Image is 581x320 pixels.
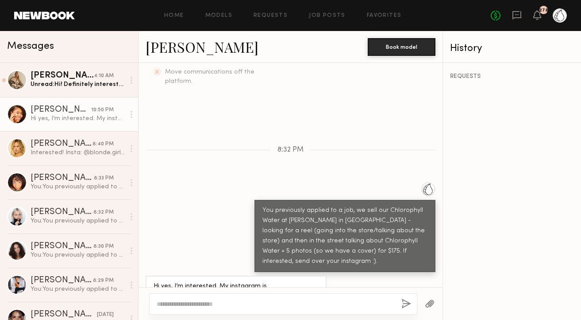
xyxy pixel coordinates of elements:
[368,43,435,50] a: Book model
[165,69,254,84] span: Move communications off the platform.
[31,80,125,89] div: Unread: Hi! Definitely interested - my rates are typically a bit higher. Does $300 work? My Insta...
[154,281,319,302] div: Hi yes, I’m interested. My instagram is @[DOMAIN_NAME]
[450,43,574,54] div: History
[31,183,125,191] div: You: You previously applied to a job, we sell our Chlorophyll Water at [PERSON_NAME] in [GEOGRAPH...
[91,106,114,114] div: 10:50 PM
[450,74,574,80] div: REQUESTS
[309,13,346,19] a: Job Posts
[31,276,93,285] div: [PERSON_NAME]
[31,217,125,225] div: You: You previously applied to a job, we sell our Chlorophyll Water at [PERSON_NAME] in [GEOGRAPH...
[31,105,91,114] div: [PERSON_NAME]
[31,208,93,217] div: [PERSON_NAME]
[31,251,125,259] div: You: You previously applied to a job, we sell our Chlorophyll Water at [PERSON_NAME] in [GEOGRAPH...
[367,13,402,19] a: Favorites
[93,208,114,217] div: 8:32 PM
[146,37,258,56] a: [PERSON_NAME]
[31,310,97,319] div: [PERSON_NAME]
[31,114,125,123] div: Hi yes, I’m interested. My instagram is @[DOMAIN_NAME]
[31,148,125,157] div: Interested! Insta: @blonde.girlyy
[368,38,435,56] button: Book model
[205,13,232,19] a: Models
[31,174,94,183] div: [PERSON_NAME]
[254,13,288,19] a: Requests
[539,8,548,13] div: 278
[31,242,93,251] div: [PERSON_NAME]
[7,41,54,51] span: Messages
[31,140,92,148] div: [PERSON_NAME]
[31,71,94,80] div: [PERSON_NAME]
[94,174,114,183] div: 8:33 PM
[31,285,125,293] div: You: You previously applied to a job, we sell our Chlorophyll Water at [PERSON_NAME] in [GEOGRAPH...
[262,206,427,267] div: You previously applied to a job, we sell our Chlorophyll Water at [PERSON_NAME] in [GEOGRAPHIC_DA...
[92,140,114,148] div: 8:40 PM
[97,311,114,319] div: [DATE]
[277,146,304,154] span: 8:32 PM
[93,277,114,285] div: 8:29 PM
[94,72,114,80] div: 4:10 AM
[93,242,114,251] div: 8:30 PM
[164,13,184,19] a: Home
